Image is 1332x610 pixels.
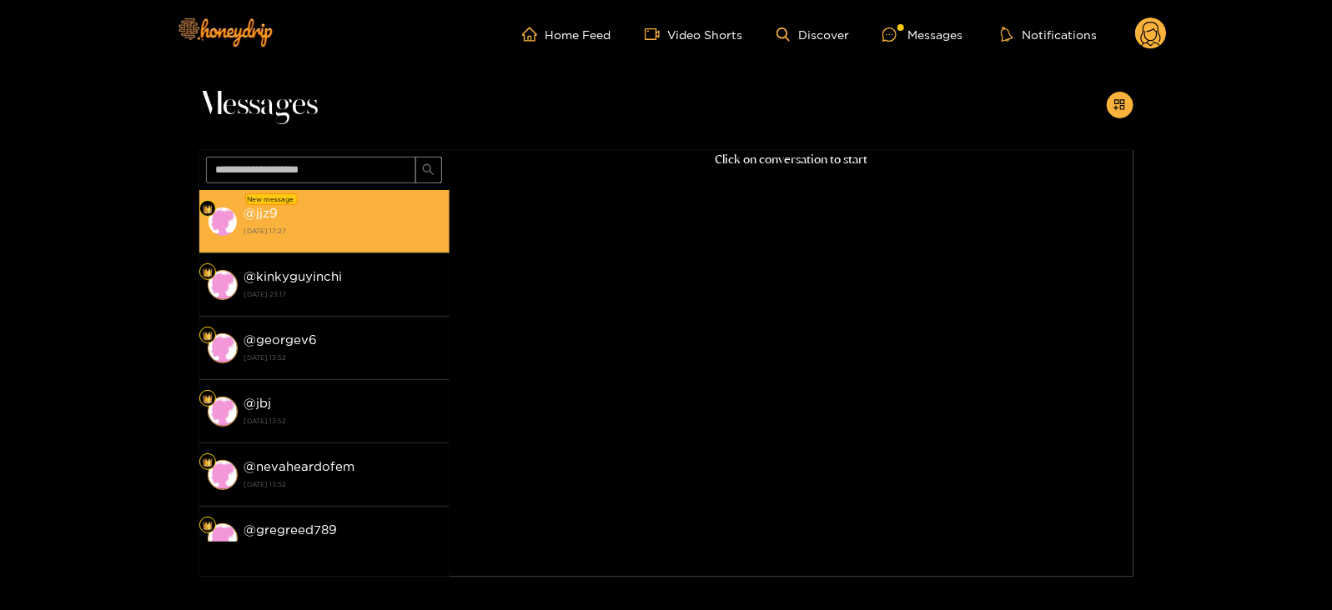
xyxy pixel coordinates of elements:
strong: @ kinkyguyinchi [244,269,343,283]
strong: [DATE] 13:52 [244,477,441,492]
strong: @ gregreed789 [244,522,338,537]
div: Messages [882,25,963,44]
img: conversation [208,333,238,363]
strong: @ jbj [244,396,272,410]
strong: @ jjz9 [244,206,279,220]
strong: [DATE] 17:27 [244,223,441,238]
span: video-camera [645,27,668,42]
strong: [DATE] 13:52 [244,540,441,555]
strong: @ nevaheardofem [244,459,355,473]
div: New message [245,193,298,205]
a: Discover [777,27,849,42]
p: Click on conversation to start [450,150,1133,169]
button: Notifications [996,26,1102,42]
img: Fan Level [203,394,213,404]
span: home [522,27,545,42]
span: appstore-add [1113,98,1126,112]
img: Fan Level [203,204,213,214]
img: conversation [208,207,238,237]
img: Fan Level [203,521,213,531]
strong: @ georgev6 [244,332,318,347]
img: Fan Level [203,457,213,467]
strong: [DATE] 23:17 [244,287,441,302]
button: appstore-add [1107,92,1133,118]
img: conversation [208,460,238,490]
img: Fan Level [203,331,213,341]
button: search [415,157,442,183]
img: Fan Level [203,267,213,277]
strong: [DATE] 13:52 [244,350,441,365]
strong: [DATE] 13:52 [244,413,441,428]
img: conversation [208,523,238,553]
img: conversation [208,270,238,300]
a: Home Feed [522,27,611,42]
span: search [422,163,435,177]
span: Messages [199,85,319,125]
a: Video Shorts [645,27,743,42]
img: conversation [208,397,238,427]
